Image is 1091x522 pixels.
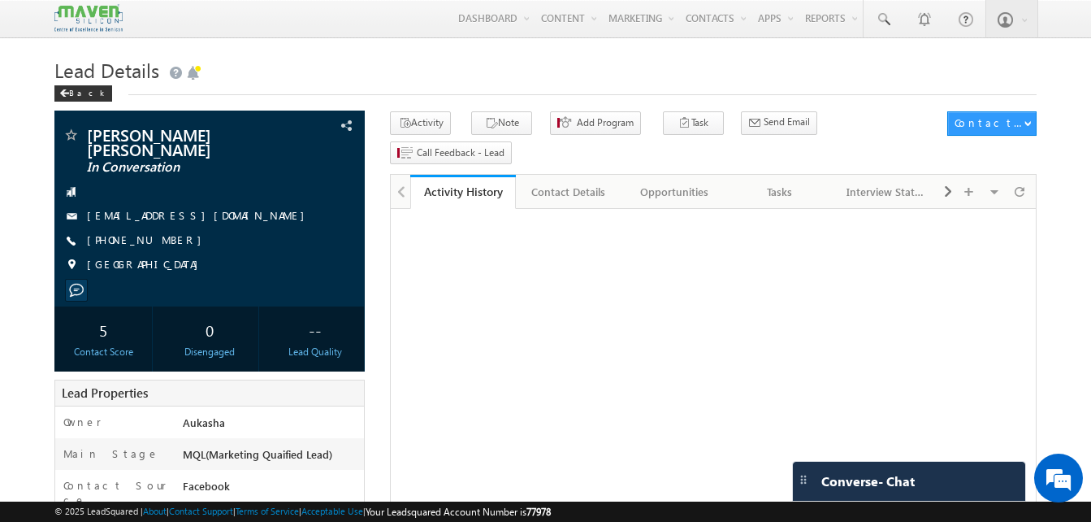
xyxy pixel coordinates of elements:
[390,141,512,165] button: Call Feedback - Lead
[390,111,451,135] button: Activity
[366,506,551,518] span: Your Leadsquared Account Number is
[635,182,713,202] div: Opportunities
[471,111,532,135] button: Note
[165,345,254,359] div: Disengaged
[63,446,159,461] label: Main Stage
[422,184,504,199] div: Activity History
[955,115,1024,130] div: Contact Actions
[179,446,364,469] div: MQL(Marketing Quaified Lead)
[301,506,363,516] a: Acceptable Use
[58,315,148,345] div: 5
[143,506,167,516] a: About
[577,115,634,130] span: Add Program
[54,504,551,520] span: © 2025 LeadSquared | | | | |
[54,57,159,83] span: Lead Details
[63,478,167,507] label: Contact Source
[728,175,833,209] a: Tasks
[87,257,206,273] span: [GEOGRAPHIC_DATA]
[271,345,360,359] div: Lead Quality
[169,506,233,516] a: Contact Support
[54,85,112,102] div: Back
[833,175,939,209] a: Interview Status
[63,415,102,429] label: Owner
[741,111,817,135] button: Send Email
[741,182,819,202] div: Tasks
[846,182,924,202] div: Interview Status
[87,233,210,249] span: [PHONE_NUMBER]
[271,315,360,345] div: --
[797,473,810,486] img: carter-drag
[821,474,915,489] span: Converse - Chat
[529,182,607,202] div: Contact Details
[764,115,810,129] span: Send Email
[87,127,278,156] span: [PERSON_NAME] [PERSON_NAME]
[62,385,148,401] span: Lead Properties
[87,159,278,176] span: In Conversation
[183,415,225,429] span: Aukasha
[410,175,516,209] a: Activity History
[165,315,254,345] div: 0
[54,4,123,33] img: Custom Logo
[550,111,641,135] button: Add Program
[58,345,148,359] div: Contact Score
[236,506,299,516] a: Terms of Service
[526,506,551,518] span: 77978
[663,111,724,135] button: Task
[947,111,1037,136] button: Contact Actions
[179,478,364,501] div: Facebook
[516,175,621,209] a: Contact Details
[54,85,120,98] a: Back
[622,175,728,209] a: Opportunities
[417,146,504,160] span: Call Feedback - Lead
[87,208,313,222] a: [EMAIL_ADDRESS][DOMAIN_NAME]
